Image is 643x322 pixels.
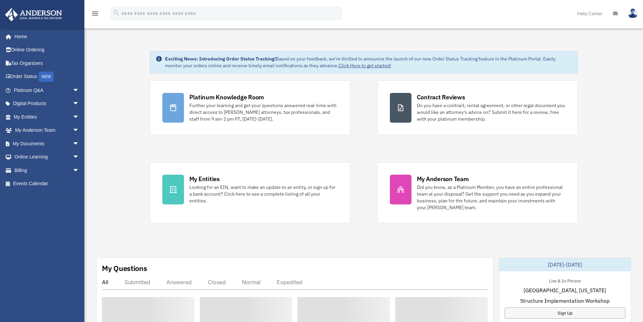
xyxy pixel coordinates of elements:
[5,83,89,97] a: Platinum Q&Aarrow_drop_down
[166,279,192,286] div: Answered
[417,93,465,101] div: Contract Reviews
[208,279,226,286] div: Closed
[39,72,54,82] div: NEW
[73,83,86,97] span: arrow_drop_down
[73,110,86,124] span: arrow_drop_down
[377,80,578,135] a: Contract Reviews Do you have a contract, rental agreement, or other legal document you would like...
[150,162,350,223] a: My Entities Looking for an EIN, want to make an update to an entity, or sign up for a bank accoun...
[5,30,86,43] a: Home
[189,93,264,101] div: Platinum Knowledge Room
[73,150,86,164] span: arrow_drop_down
[91,9,99,18] i: menu
[5,43,89,57] a: Online Ordering
[524,286,606,294] span: [GEOGRAPHIC_DATA], [US_STATE]
[165,55,572,69] div: Based on your feedback, we're thrilled to announce the launch of our new Order Status Tracking fe...
[5,137,89,150] a: My Documentsarrow_drop_down
[189,184,338,204] div: Looking for an EIN, want to make an update to an entity, or sign up for a bank account? Click her...
[73,124,86,138] span: arrow_drop_down
[73,137,86,151] span: arrow_drop_down
[5,70,89,84] a: Order StatusNEW
[499,258,631,271] div: [DATE]-[DATE]
[520,297,610,305] span: Structure Implementation Workshop
[417,184,565,211] div: Did you know, as a Platinum Member, you have an entire professional team at your disposal? Get th...
[5,97,89,110] a: Digital Productsarrow_drop_down
[417,175,469,183] div: My Anderson Team
[102,279,108,286] div: All
[5,177,89,191] a: Events Calendar
[73,97,86,111] span: arrow_drop_down
[102,263,147,273] div: My Questions
[277,279,302,286] div: Expedited
[125,279,150,286] div: Submitted
[505,307,625,319] a: Sign Up
[165,56,276,62] strong: Exciting News: Introducing Order Status Tracking!
[377,162,578,223] a: My Anderson Team Did you know, as a Platinum Member, you have an entire professional team at your...
[242,279,261,286] div: Normal
[5,150,89,164] a: Online Learningarrow_drop_down
[189,175,220,183] div: My Entities
[628,8,638,18] img: User Pic
[150,80,350,135] a: Platinum Knowledge Room Further your learning and get your questions answered real-time with dire...
[339,63,391,69] a: Click Here to get started!
[3,8,64,21] img: Anderson Advisors Platinum Portal
[5,124,89,137] a: My Anderson Teamarrow_drop_down
[543,277,586,284] div: Live & In-Person
[5,56,89,70] a: Tax Organizers
[5,164,89,177] a: Billingarrow_drop_down
[73,164,86,177] span: arrow_drop_down
[91,12,99,18] a: menu
[417,102,565,122] div: Do you have a contract, rental agreement, or other legal document you would like an attorney's ad...
[113,9,120,17] i: search
[189,102,338,122] div: Further your learning and get your questions answered real-time with direct access to [PERSON_NAM...
[5,110,89,124] a: My Entitiesarrow_drop_down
